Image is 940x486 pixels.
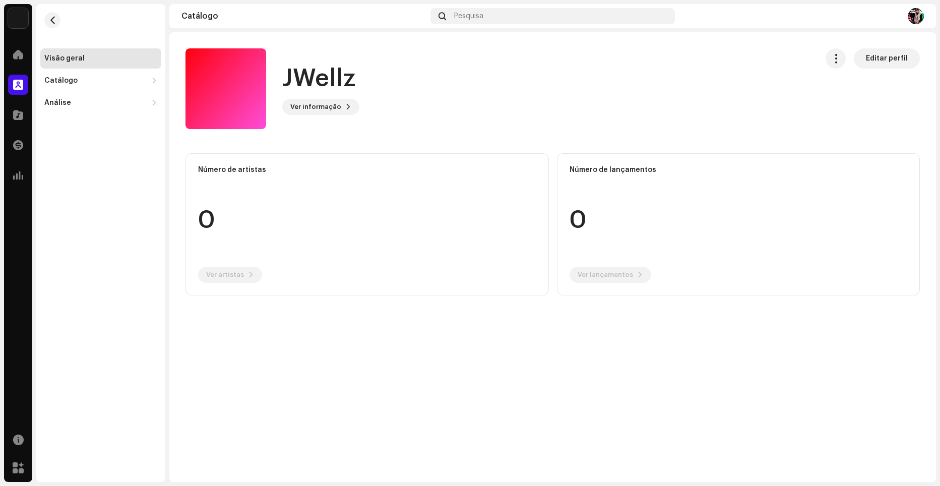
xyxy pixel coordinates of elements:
[40,93,161,113] re-m-nav-dropdown: Análise
[8,8,28,28] img: 1cf725b2-75a2-44e7-8fdf-5f1256b3d403
[908,8,924,24] img: 0d5d6643-e89c-4e0e-aa98-958a26ef94ef
[557,153,920,295] re-o-card-data: Número de lançamentos
[866,48,908,69] span: Editar perfil
[290,97,341,117] span: Ver informação
[44,99,71,107] div: Análise
[181,12,426,20] div: Catálogo
[40,48,161,69] re-m-nav-item: Visão geral
[44,54,85,63] div: Visão geral
[185,153,549,295] re-o-card-data: Número de artistas
[854,48,920,69] button: Editar perfil
[454,12,483,20] span: Pesquisa
[44,77,78,85] div: Catálogo
[282,99,359,115] button: Ver informação
[282,63,355,95] h1: JWellz
[40,71,161,91] re-m-nav-dropdown: Catálogo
